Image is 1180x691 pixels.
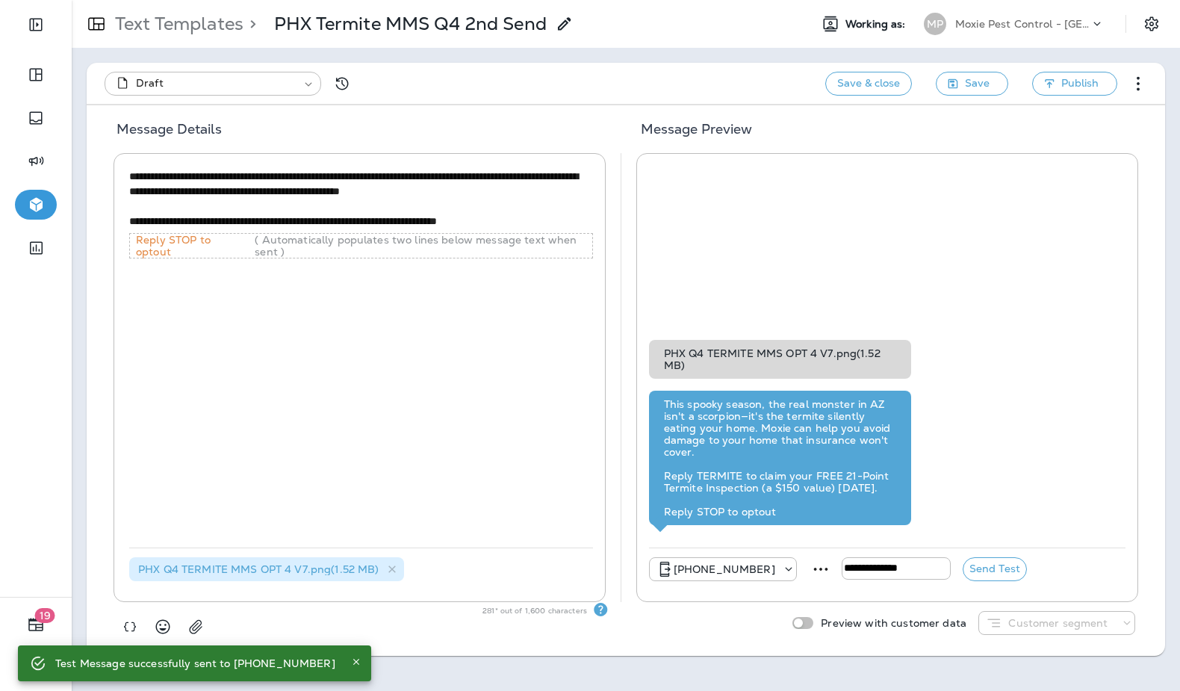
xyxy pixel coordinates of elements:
[99,117,623,153] h5: Message Details
[593,602,608,617] div: Text Segments Text messages are billed per segment. A single segment is typically 160 characters,...
[845,18,909,31] span: Working as:
[623,117,1153,153] h5: Message Preview
[955,18,1090,30] p: Moxie Pest Control - [GEOGRAPHIC_DATA]
[274,13,547,35] p: PHX Termite MMS Q4 2nd Send
[482,605,593,617] p: 281 * out of 1,600 characters
[136,75,164,90] span: Draft
[243,13,256,35] p: >
[1032,72,1117,96] button: Publish
[1008,617,1108,629] p: Customer segment
[674,563,775,575] p: [PHONE_NUMBER]
[327,69,357,99] button: View Changelog
[109,13,243,35] p: Text Templates
[936,72,1008,96] button: Save
[15,610,57,639] button: 19
[129,557,404,581] div: PHX Q4 TERMITE MMS OPT 4 V7.png(1.52 MB)
[138,563,379,576] span: PHX Q4 TERMITE MMS OPT 4 V7.png ( 1.52 MB )
[649,340,911,379] div: PHX Q4 TERMITE MMS OPT 4 V7.png ( 1.52 MB )
[924,13,946,35] div: MP
[825,72,912,96] button: Save & close
[1138,10,1165,37] button: Settings
[813,617,966,629] p: Preview with customer data
[15,10,57,40] button: Expand Sidebar
[664,398,896,518] div: This spooky season, the real monster in AZ isn't a scorpion—it's the termite silently eating your...
[963,557,1027,581] button: Send Test
[255,234,591,258] p: ( Automatically populates two lines below message text when sent )
[1061,74,1099,93] span: Publish
[35,608,55,623] span: 19
[55,650,335,677] div: Test Message successfully sent to [PHONE_NUMBER]
[130,234,255,258] p: Reply STOP to optout
[965,74,990,93] span: Save
[347,653,365,671] button: Close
